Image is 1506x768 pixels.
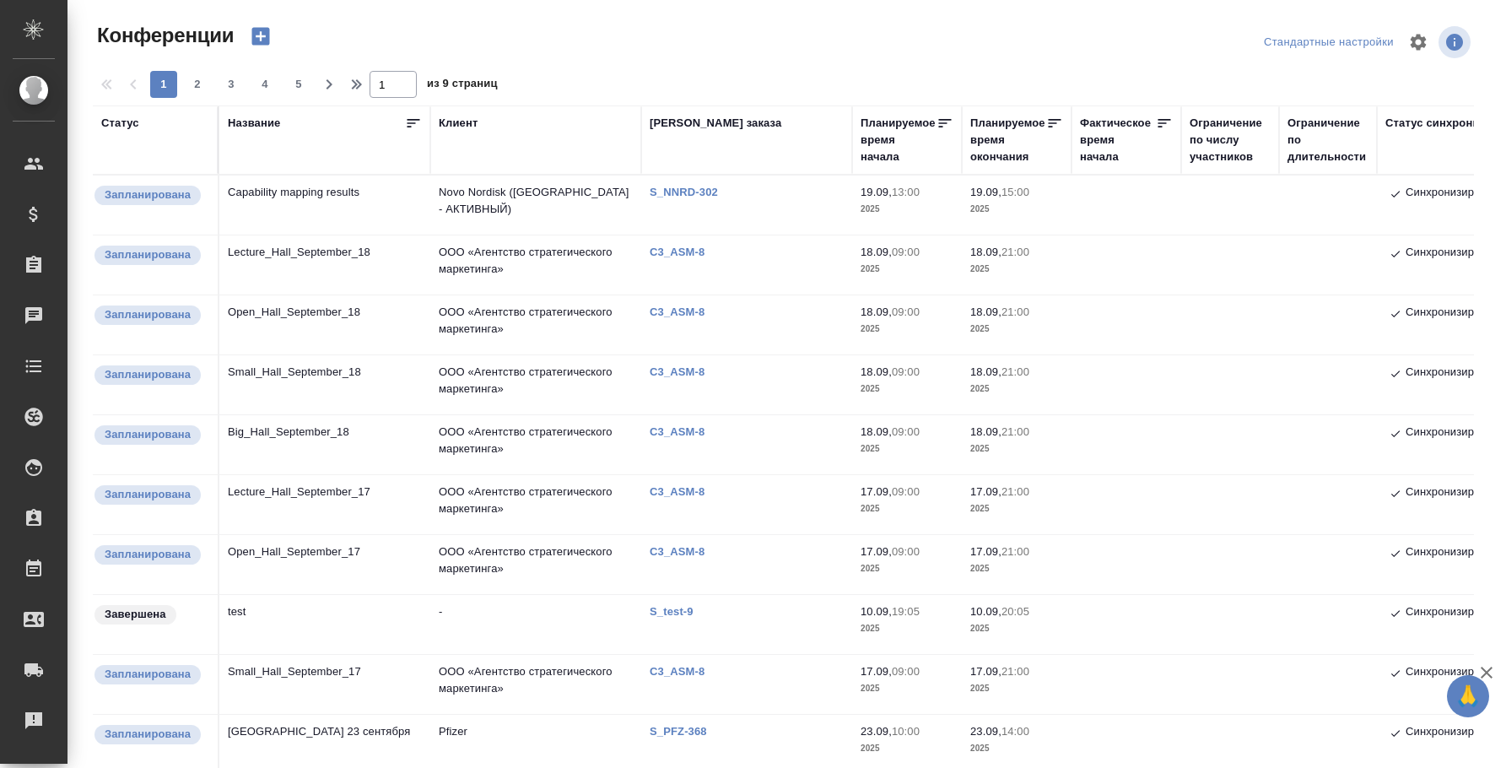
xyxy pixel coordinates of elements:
p: 2025 [970,680,1063,697]
p: Синхронизировано [1406,304,1504,324]
p: 18.09, [861,246,892,258]
p: 21:00 [1001,365,1029,378]
p: 2025 [970,381,1063,398]
p: 09:00 [892,425,920,438]
div: [PERSON_NAME] заказа [650,115,781,132]
p: 18.09, [970,425,1001,438]
p: 21:00 [1001,246,1029,258]
p: 10.09, [970,605,1001,618]
span: Настроить таблицу [1398,22,1439,62]
p: 2025 [861,620,953,637]
p: 17.09, [970,545,1001,558]
p: Завершена [105,606,166,623]
div: Статус [101,115,139,132]
button: 2 [184,71,211,98]
p: 17.09, [861,665,892,678]
td: ООО «Агентство стратегического маркетинга» [430,655,641,714]
p: Синхронизировано [1406,603,1504,624]
p: 2025 [970,500,1063,517]
p: 09:00 [892,545,920,558]
p: 20:05 [1001,605,1029,618]
td: ООО «Агентство стратегического маркетинга» [430,415,641,474]
p: 21:00 [1001,306,1029,318]
p: C3_ASM-8 [650,246,717,258]
p: 10.09, [861,605,892,618]
p: 2025 [970,560,1063,577]
span: Конференции [93,22,234,49]
a: S_PFZ-368 [650,725,720,738]
button: 4 [251,71,278,98]
p: 2025 [970,441,1063,457]
td: - [430,595,641,654]
p: 2025 [861,441,953,457]
p: 17.09, [861,485,892,498]
td: Open_Hall_September_17 [219,535,430,594]
p: Запланирована [105,306,191,323]
td: Lecture_Hall_September_18 [219,235,430,295]
p: 17.09, [970,485,1001,498]
p: 09:00 [892,306,920,318]
p: Синхронизировано [1406,484,1504,504]
td: Capability mapping results [219,176,430,235]
td: Small_Hall_September_17 [219,655,430,714]
td: test [219,595,430,654]
div: Ограничение по числу участников [1190,115,1271,165]
p: Синхронизировано [1406,424,1504,444]
a: C3_ASM-8 [650,425,717,438]
span: 5 [285,76,312,93]
button: Создать [240,22,281,51]
span: 3 [218,76,245,93]
p: 21:00 [1001,545,1029,558]
p: 10:00 [892,725,920,738]
p: 18.09, [970,246,1001,258]
p: C3_ASM-8 [650,485,717,498]
p: Синхронизировано [1406,244,1504,264]
td: Novo Nordisk ([GEOGRAPHIC_DATA] - АКТИВНЫЙ) [430,176,641,235]
td: ООО «Агентство стратегического маркетинга» [430,475,641,534]
td: ООО «Агентство стратегического маркетинга» [430,355,641,414]
p: Запланирована [105,366,191,383]
p: 21:00 [1001,665,1029,678]
p: 18.09, [970,306,1001,318]
p: 2025 [970,201,1063,218]
p: 2025 [970,261,1063,278]
p: 2025 [861,321,953,338]
p: Синхронизировано [1406,184,1504,204]
p: 18.09, [970,365,1001,378]
p: Синхронизировано [1406,723,1504,744]
p: 2025 [970,740,1063,757]
div: Планируемое время окончания [970,115,1046,165]
td: Lecture_Hall_September_17 [219,475,430,534]
a: C3_ASM-8 [650,665,717,678]
a: C3_ASM-8 [650,365,717,378]
p: 09:00 [892,485,920,498]
td: ООО «Агентство стратегического маркетинга» [430,535,641,594]
p: Запланирована [105,666,191,683]
div: split button [1260,30,1398,56]
p: 23.09, [970,725,1001,738]
p: 2025 [861,680,953,697]
p: 18.09, [861,365,892,378]
p: Запланирована [105,187,191,203]
p: 2025 [970,620,1063,637]
p: Запланирована [105,546,191,563]
span: Посмотреть информацию [1439,26,1474,58]
p: 19.09, [970,186,1001,198]
p: 09:00 [892,246,920,258]
p: 2025 [861,381,953,398]
div: Название [228,115,280,132]
p: 2025 [861,261,953,278]
button: 5 [285,71,312,98]
p: 13:00 [892,186,920,198]
button: 3 [218,71,245,98]
p: 19.09, [861,186,892,198]
p: 21:00 [1001,485,1029,498]
p: Синхронизировано [1406,364,1504,384]
p: Запланирована [105,246,191,263]
p: C3_ASM-8 [650,545,717,558]
span: 4 [251,76,278,93]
